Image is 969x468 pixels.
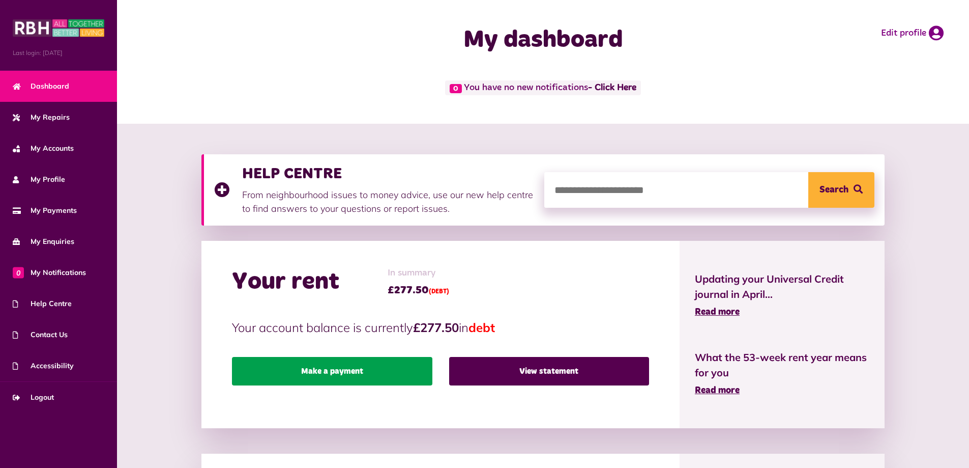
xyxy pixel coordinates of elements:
a: Updating your Universal Credit journal in April... Read more [695,271,869,319]
span: My Repairs [13,112,70,123]
span: Last login: [DATE] [13,48,104,58]
span: What the 53-week rent year means for you [695,350,869,380]
p: Your account balance is currently in [232,318,649,337]
strong: £277.50 [413,320,459,335]
span: My Accounts [13,143,74,154]
span: My Notifications [13,267,86,278]
span: £277.50 [388,283,449,298]
span: My Payments [13,205,77,216]
span: Help Centre [13,298,72,309]
span: Dashboard [13,81,69,92]
h2: Your rent [232,267,339,297]
span: Read more [695,308,740,317]
a: Edit profile [881,25,944,41]
h3: HELP CENTRE [242,164,534,183]
span: 0 [450,84,462,93]
span: Logout [13,392,54,403]
a: What the 53-week rent year means for you Read more [695,350,869,398]
span: My Enquiries [13,236,74,247]
span: 0 [13,267,24,278]
h1: My dashboard [340,25,746,55]
span: Accessibility [13,361,74,371]
span: (DEBT) [429,289,449,295]
span: You have no new notifications [445,80,641,95]
img: MyRBH [13,18,104,38]
p: From neighbourhood issues to money advice, use our new help centre to find answers to your questi... [242,188,534,215]
a: View statement [449,357,649,386]
span: Contact Us [13,329,68,340]
span: Read more [695,386,740,395]
span: debt [468,320,495,335]
span: Updating your Universal Credit journal in April... [695,271,869,302]
span: Search [819,172,848,208]
span: In summary [388,266,449,280]
button: Search [808,172,874,208]
a: - Click Here [588,84,636,93]
a: Make a payment [232,357,432,386]
span: My Profile [13,174,65,185]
